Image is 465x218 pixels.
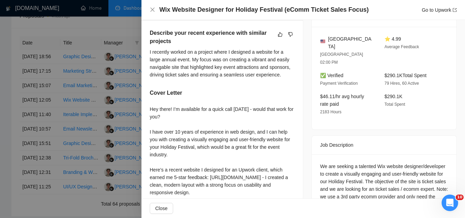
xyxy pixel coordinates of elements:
[108,3,121,16] button: Home
[384,36,401,42] span: ⭐ 4.99
[384,94,402,99] span: $290.1K
[11,87,100,100] a: [URL][DOMAIN_NAME]
[6,33,113,55] div: I’ll get back to you shortly with a response 😊
[4,3,18,16] button: go back
[155,205,168,212] span: Close
[150,89,182,97] h5: Cover Letter
[320,94,364,107] span: $46.11/hr avg hourly rate paid
[33,3,49,9] h1: Nazar
[384,44,419,49] span: Average Feedback
[320,81,358,86] span: Payment Verification
[320,110,341,114] span: 2183 Hours
[150,48,295,79] div: I recently worked on a project where I designed a website for a large annual event. My focus was ...
[384,102,405,107] span: Total Spent
[384,73,426,78] span: $290.1K Total Spent
[286,30,295,39] button: dislike
[442,195,458,211] iframe: Intercom live chat
[20,4,31,15] img: Profile image for Nazar
[22,160,27,165] button: Emoji picker
[11,101,107,107] div: ​
[159,6,369,14] h4: Wix Website Designer for Holiday Festival (eComm Ticket Sales Focus)
[6,145,132,157] textarea: Message…
[320,73,344,78] span: ✅ Verified
[121,3,133,15] div: Close
[288,32,293,37] span: dislike
[150,203,173,214] button: Close
[104,17,127,24] div: about BM
[422,7,457,13] a: Go to Upworkexport
[384,81,419,86] span: 79 Hires, 60 Active
[453,8,457,12] span: export
[328,35,373,50] span: [GEOGRAPHIC_DATA]
[150,7,155,12] span: close
[150,29,273,45] h5: Describe your recent experience with similar projects
[11,38,107,51] div: I’ll get back to you shortly with a response 😊
[11,74,95,80] a: [EMAIL_ADDRESS][DOMAIN_NAME]
[118,157,129,168] button: Send a message…
[33,160,38,165] button: Gif picker
[150,7,155,13] button: Close
[11,107,107,148] div: Please inform me when you send an invitation so that I can verify that it has been automatically ...
[6,13,132,34] div: julia@spacesales.agency says…
[98,13,132,28] div: about BM
[456,195,464,200] span: 10
[11,60,107,87] div: You could add business manager to your agency using email: ​
[320,39,325,44] img: 🇺🇸
[320,136,448,154] div: Job Description
[278,32,283,37] span: like
[320,52,363,65] span: [GEOGRAPHIC_DATA] 02:00 PM
[6,33,132,56] div: Nazar says…
[44,160,49,165] button: Start recording
[276,30,284,39] button: like
[33,9,47,15] p: Active
[6,56,132,185] div: Nazar says…
[11,87,107,101] div: Instructions can be found here:
[11,160,16,165] button: Upload attachment
[6,56,113,172] div: You could add business manager to your agency using email:[EMAIL_ADDRESS][DOMAIN_NAME]​Instructio...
